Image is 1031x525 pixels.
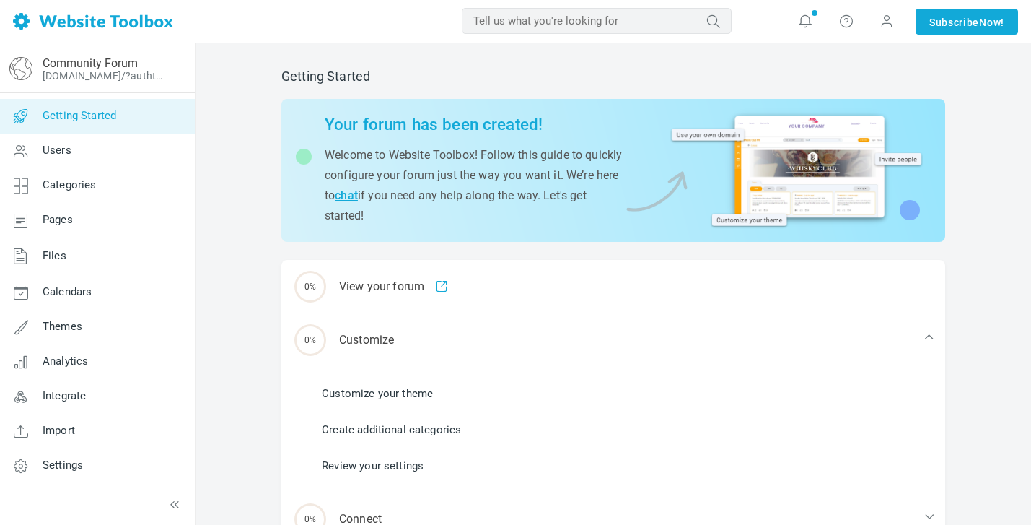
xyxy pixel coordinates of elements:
[43,424,75,437] span: Import
[281,260,945,313] a: 0% View your forum
[43,355,88,368] span: Analytics
[43,285,92,298] span: Calendars
[335,188,358,202] a: chat
[979,14,1004,30] span: Now!
[43,144,71,157] span: Users
[43,249,66,262] span: Files
[43,178,97,191] span: Categories
[43,389,86,402] span: Integrate
[294,324,326,356] span: 0%
[43,459,83,472] span: Settings
[916,9,1018,35] a: SubscribeNow!
[322,386,433,402] a: Customize your theme
[43,320,82,333] span: Themes
[325,115,623,134] h2: Your forum has been created!
[294,271,326,303] span: 0%
[43,109,116,122] span: Getting Started
[9,57,32,80] img: globe-icon.png
[322,422,461,438] a: Create additional categories
[43,213,73,226] span: Pages
[43,56,138,70] a: Community Forum
[281,313,945,367] div: Customize
[462,8,732,34] input: Tell us what you're looking for
[281,260,945,313] div: View your forum
[325,145,623,226] p: Welcome to Website Toolbox! Follow this guide to quickly configure your forum just the way you wa...
[322,458,424,474] a: Review your settings
[281,69,945,84] h2: Getting Started
[43,70,168,82] a: [DOMAIN_NAME]/?authtoken=e29375752f6d68cf71b86bb6f5b96165&rememberMe=1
